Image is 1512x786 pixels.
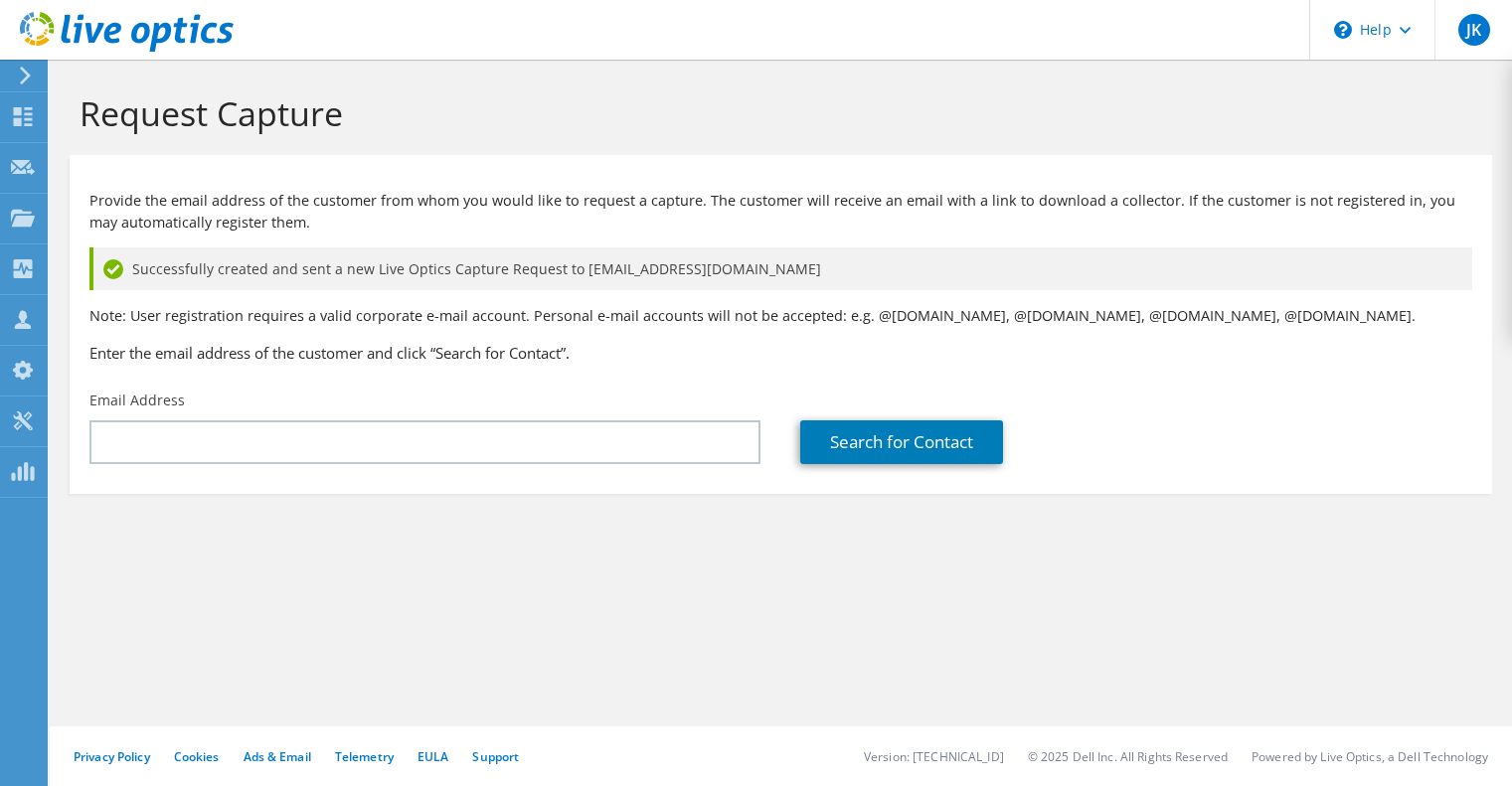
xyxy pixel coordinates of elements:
a: Cookies [174,748,220,765]
span: Successfully created and sent a new Live Optics Capture Request to [EMAIL_ADDRESS][DOMAIN_NAME] [132,258,821,280]
a: Ads & Email [244,748,311,765]
a: Privacy Policy [74,748,150,765]
h3: Enter the email address of the customer and click “Search for Contact”. [89,342,1472,364]
p: Note: User registration requires a valid corporate e-mail account. Personal e-mail accounts will ... [89,305,1472,327]
a: EULA [418,748,448,765]
a: Telemetry [335,748,394,765]
a: Support [472,748,519,765]
span: JK [1458,14,1490,46]
svg: \n [1334,21,1352,39]
li: Powered by Live Optics, a Dell Technology [1252,748,1488,765]
h1: Request Capture [80,92,1472,134]
label: Email Address [89,391,185,410]
a: Search for Contact [800,420,1003,464]
li: © 2025 Dell Inc. All Rights Reserved [1028,748,1228,765]
p: Provide the email address of the customer from whom you would like to request a capture. The cust... [89,190,1472,234]
li: Version: [TECHNICAL_ID] [864,748,1004,765]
